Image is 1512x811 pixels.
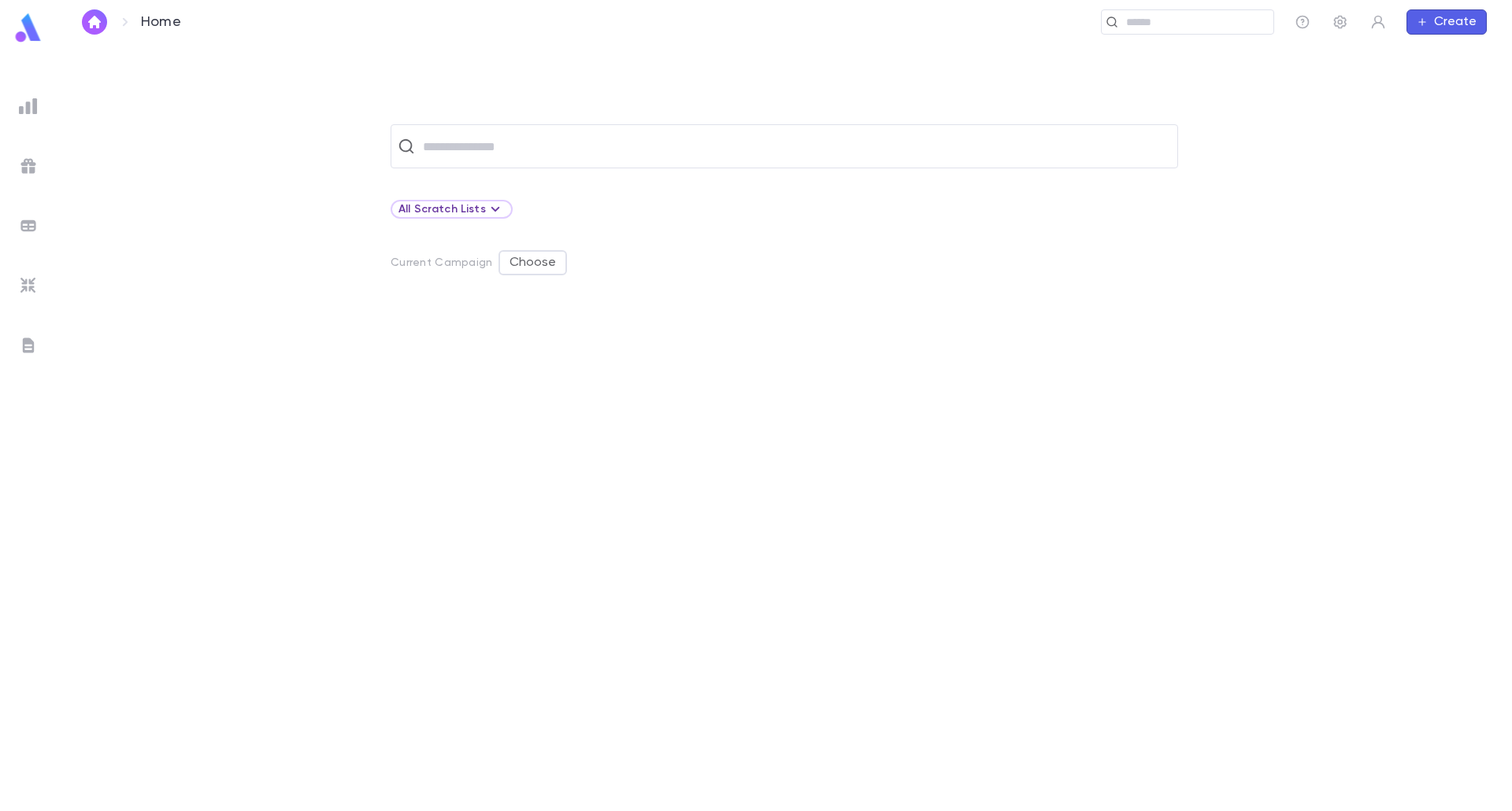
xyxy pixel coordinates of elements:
img: letters_grey.7941b92b52307dd3b8a917253454ce1c.svg [19,336,38,355]
div: All Scratch Lists [391,200,513,219]
img: batches_grey.339ca447c9d9533ef1741baa751efc33.svg [19,216,38,235]
img: campaigns_grey.99e729a5f7ee94e3726e6486bddda8f1.svg [19,157,38,175]
img: logo [13,13,44,43]
img: imports_grey.530a8a0e642e233f2baf0ef88e8c9fcb.svg [19,276,38,295]
div: All Scratch Lists [398,200,505,219]
p: Current Campaign [391,256,492,269]
img: reports_grey.c525e4749d1bce6a11f5fe2a8de1b229.svg [19,97,38,116]
img: home_white.a664292cf8c1dea59945f0da9f25487c.svg [85,16,104,28]
button: Choose [498,250,567,275]
p: Home [141,13,181,31]
button: Create [1406,9,1487,35]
